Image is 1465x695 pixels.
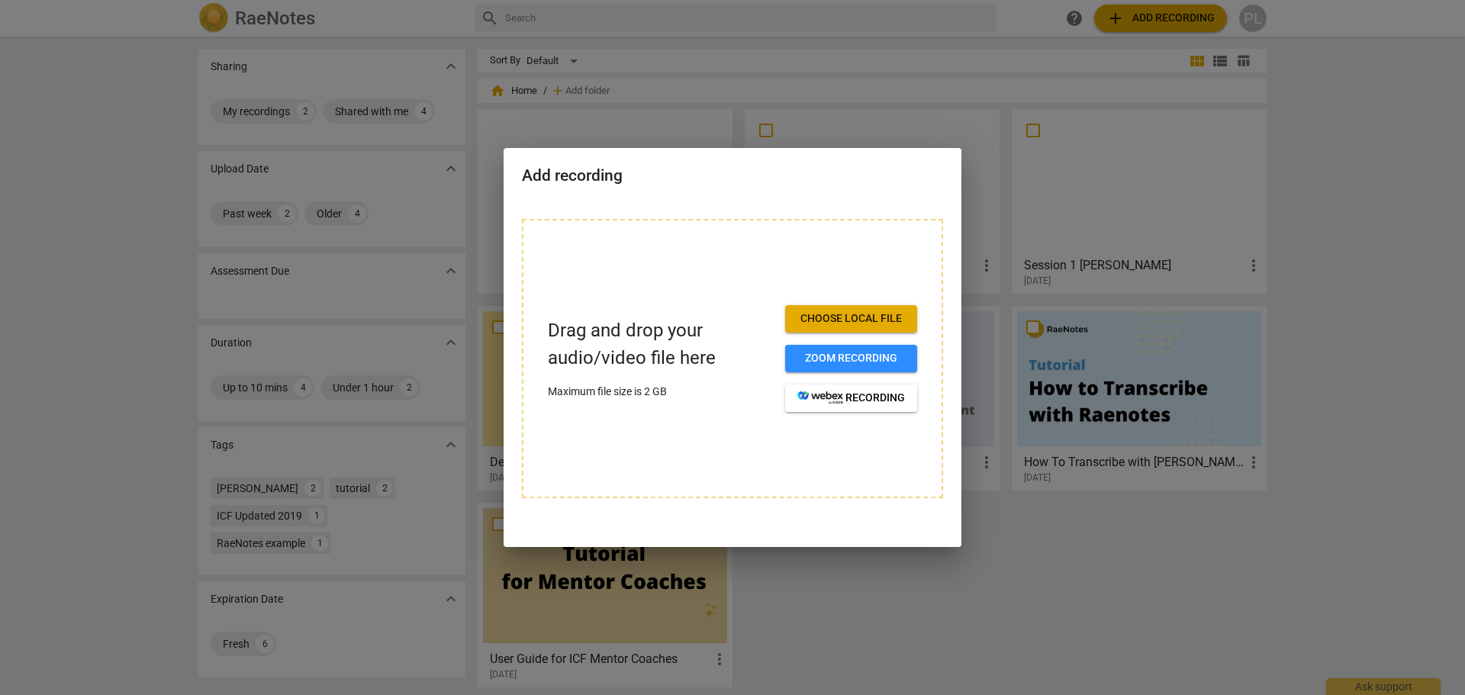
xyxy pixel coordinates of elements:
[548,317,773,371] p: Drag and drop your audio/video file here
[785,345,917,372] button: Zoom recording
[797,391,905,406] span: recording
[797,311,905,327] span: Choose local file
[785,385,917,412] button: recording
[522,166,943,185] h2: Add recording
[548,384,773,400] p: Maximum file size is 2 GB
[785,305,917,333] button: Choose local file
[797,351,905,366] span: Zoom recording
